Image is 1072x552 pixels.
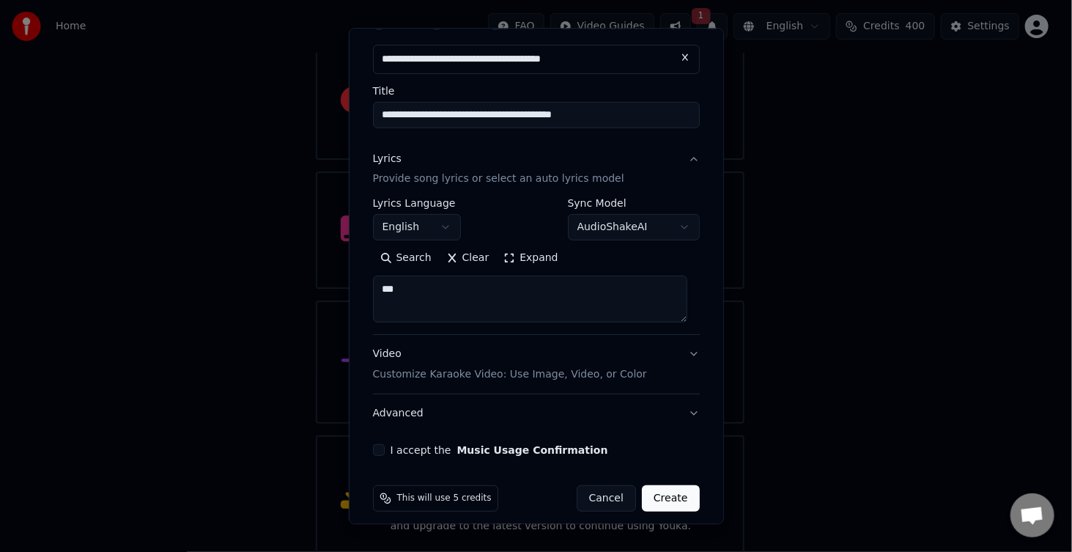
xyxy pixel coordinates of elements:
[373,368,647,383] p: Customize Karaoke Video: Use Image, Video, or Color
[496,247,565,271] button: Expand
[577,486,636,512] button: Cancel
[642,486,700,512] button: Create
[373,247,439,271] button: Search
[373,347,647,383] div: Video
[568,199,700,209] label: Sync Model
[373,199,461,209] label: Lyrics Language
[456,446,607,456] button: I accept the
[397,493,492,505] span: This will use 5 credits
[373,140,700,199] button: LyricsProvide song lyrics or select an auto lyrics model
[439,247,497,271] button: Clear
[448,19,477,29] label: Video
[373,336,700,394] button: VideoCustomize Karaoke Video: Use Image, Video, or Color
[373,199,700,335] div: LyricsProvide song lyrics or select an auto lyrics model
[373,395,700,433] button: Advanced
[507,19,528,29] label: URL
[373,172,624,187] p: Provide song lyrics or select an auto lyrics model
[391,446,608,456] label: I accept the
[373,152,402,166] div: Lyrics
[373,86,700,96] label: Title
[391,19,420,29] label: Audio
